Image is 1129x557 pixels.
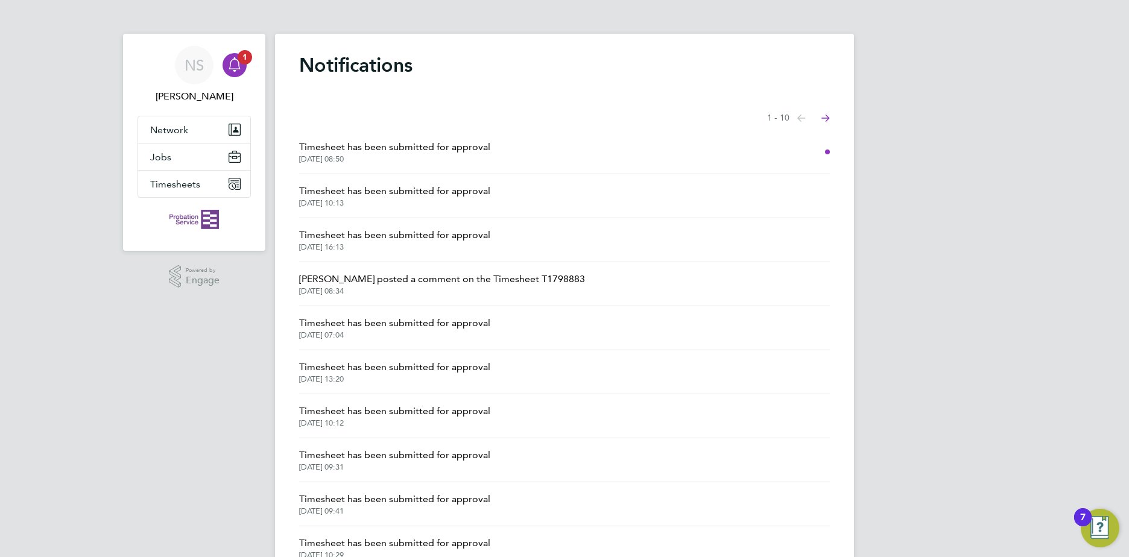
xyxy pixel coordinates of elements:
[123,34,265,251] nav: Main navigation
[150,151,171,163] span: Jobs
[169,265,220,288] a: Powered byEngage
[138,210,251,229] a: Go to home page
[299,272,585,286] span: [PERSON_NAME] posted a comment on the Timesheet T1798883
[299,198,490,208] span: [DATE] 10:13
[238,50,252,65] span: 1
[223,46,247,84] a: 1
[150,178,200,190] span: Timesheets
[299,360,490,384] a: Timesheet has been submitted for approval[DATE] 13:20
[299,536,490,550] span: Timesheet has been submitted for approval
[299,53,830,77] h1: Notifications
[299,286,585,296] span: [DATE] 08:34
[1081,509,1119,547] button: Open Resource Center, 7 new notifications
[150,124,188,136] span: Network
[138,46,251,104] a: NS[PERSON_NAME]
[299,184,490,198] span: Timesheet has been submitted for approval
[186,275,220,286] span: Engage
[138,143,250,170] button: Jobs
[299,316,490,340] a: Timesheet has been submitted for approval[DATE] 07:04
[299,492,490,506] span: Timesheet has been submitted for approval
[299,228,490,242] span: Timesheet has been submitted for approval
[299,184,490,208] a: Timesheet has been submitted for approval[DATE] 10:13
[185,57,204,73] span: NS
[299,242,490,252] span: [DATE] 16:13
[299,272,585,296] a: [PERSON_NAME] posted a comment on the Timesheet T1798883[DATE] 08:34
[299,506,490,516] span: [DATE] 09:41
[1080,517,1086,533] div: 7
[169,210,218,229] img: probationservice-logo-retina.png
[299,448,490,472] a: Timesheet has been submitted for approval[DATE] 09:31
[299,330,490,340] span: [DATE] 07:04
[299,374,490,384] span: [DATE] 13:20
[299,404,490,418] span: Timesheet has been submitted for approval
[299,140,490,154] span: Timesheet has been submitted for approval
[299,228,490,252] a: Timesheet has been submitted for approval[DATE] 16:13
[299,140,490,164] a: Timesheet has been submitted for approval[DATE] 08:50
[138,171,250,197] button: Timesheets
[299,404,490,428] a: Timesheet has been submitted for approval[DATE] 10:12
[299,492,490,516] a: Timesheet has been submitted for approval[DATE] 09:41
[299,462,490,472] span: [DATE] 09:31
[767,112,789,124] span: 1 - 10
[186,265,220,275] span: Powered by
[299,316,490,330] span: Timesheet has been submitted for approval
[299,418,490,428] span: [DATE] 10:12
[138,89,251,104] span: Nicola Stuart
[767,106,830,130] nav: Select page of notifications list
[299,448,490,462] span: Timesheet has been submitted for approval
[138,116,250,143] button: Network
[299,154,490,164] span: [DATE] 08:50
[299,360,490,374] span: Timesheet has been submitted for approval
